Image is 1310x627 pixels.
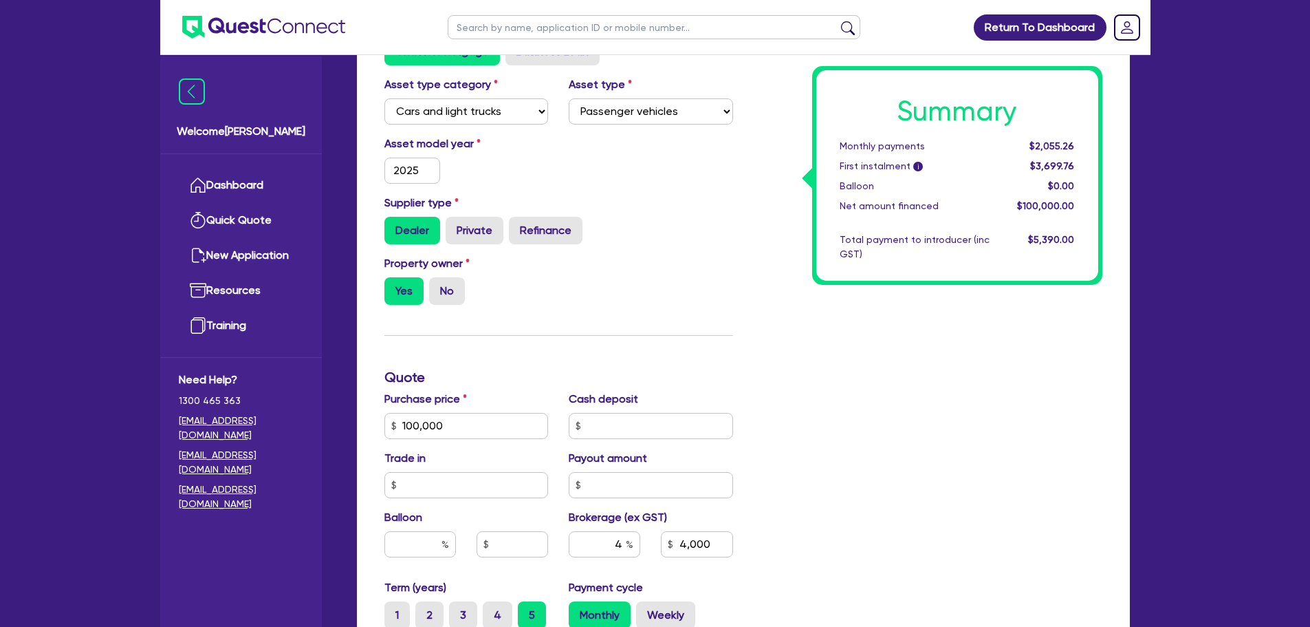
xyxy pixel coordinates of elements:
a: [EMAIL_ADDRESS][DOMAIN_NAME] [179,448,303,477]
label: Trade in [384,450,426,467]
label: Purchase price [384,391,467,407]
a: Return To Dashboard [974,14,1106,41]
a: Resources [179,273,303,308]
img: training [190,317,206,334]
span: i [913,162,923,172]
label: Supplier type [384,195,459,211]
a: Dashboard [179,168,303,203]
label: Balloon [384,509,422,526]
a: Quick Quote [179,203,303,238]
span: $5,390.00 [1028,234,1074,245]
label: Asset model year [374,136,559,152]
a: Dropdown toggle [1109,10,1145,45]
label: Cash deposit [569,391,638,407]
div: First instalment [829,159,1000,173]
label: No [429,277,465,305]
img: quest-connect-logo-blue [182,16,345,39]
label: Yes [384,277,424,305]
span: $0.00 [1048,180,1074,191]
span: 1300 465 363 [179,394,303,408]
label: Dealer [384,217,440,244]
label: Payout amount [569,450,647,467]
label: Private [446,217,503,244]
h1: Summary [840,95,1075,128]
a: [EMAIL_ADDRESS][DOMAIN_NAME] [179,414,303,443]
img: resources [190,282,206,299]
div: Balloon [829,179,1000,193]
div: Monthly payments [829,139,1000,153]
div: Net amount financed [829,199,1000,213]
a: New Application [179,238,303,273]
h3: Quote [384,369,733,385]
span: Need Help? [179,372,303,388]
span: $2,055.26 [1029,140,1074,151]
label: Asset type [569,76,632,93]
img: quick-quote [190,212,206,229]
label: Term (years) [384,580,446,596]
label: Brokerage (ex GST) [569,509,667,526]
label: Payment cycle [569,580,643,596]
span: $100,000.00 [1017,200,1074,211]
label: Refinance [509,217,582,244]
img: icon-menu-close [179,78,205,105]
div: Total payment to introducer (inc GST) [829,233,1000,262]
label: Asset type category [384,76,498,93]
span: Welcome [PERSON_NAME] [177,123,305,140]
img: new-application [190,247,206,264]
a: [EMAIL_ADDRESS][DOMAIN_NAME] [179,482,303,511]
label: Property owner [384,255,470,272]
input: Search by name, application ID or mobile number... [448,15,860,39]
span: $3,699.76 [1030,160,1074,171]
a: Training [179,308,303,343]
